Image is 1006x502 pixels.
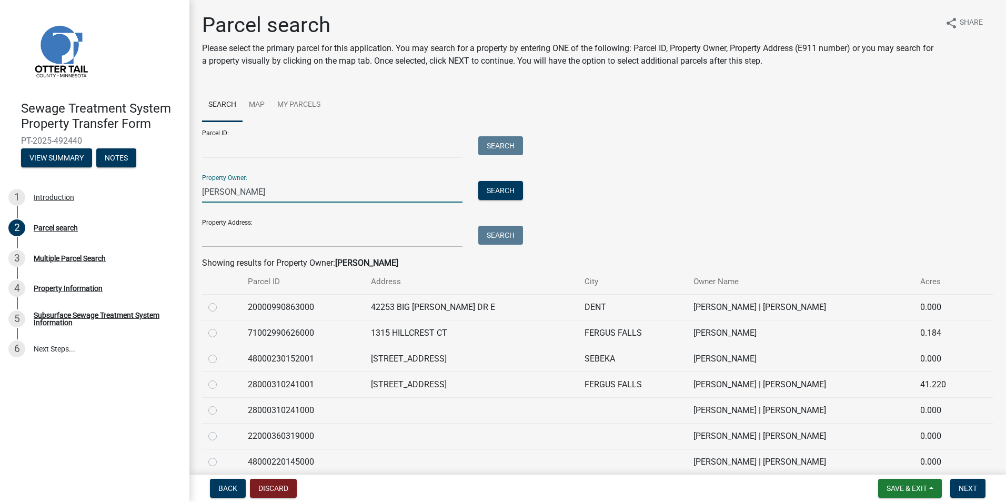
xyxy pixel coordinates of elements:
[478,136,523,155] button: Search
[34,194,74,201] div: Introduction
[960,17,983,29] span: Share
[21,101,181,132] h4: Sewage Treatment System Property Transfer Form
[242,294,365,320] td: 20000990863000
[242,346,365,372] td: 48000230152001
[34,312,173,326] div: Subsurface Sewage Treatment System Information
[687,294,914,320] td: [PERSON_NAME] | [PERSON_NAME]
[34,255,106,262] div: Multiple Parcel Search
[365,269,578,294] th: Address
[878,479,942,498] button: Save & Exit
[687,423,914,449] td: [PERSON_NAME] | [PERSON_NAME]
[210,479,246,498] button: Back
[687,372,914,397] td: [PERSON_NAME] | [PERSON_NAME]
[8,189,25,206] div: 1
[914,269,974,294] th: Acres
[937,13,991,33] button: shareShare
[914,346,974,372] td: 0.000
[365,294,578,320] td: 42253 BIG [PERSON_NAME] DR E
[96,154,136,163] wm-modal-confirm: Notes
[578,372,688,397] td: FERGUS FALLS
[202,42,937,67] p: Please select the primary parcel for this application. You may search for a property by entering ...
[914,372,974,397] td: 41.220
[242,449,365,475] td: 48000220145000
[687,346,914,372] td: [PERSON_NAME]
[202,257,993,269] div: Showing results for Property Owner:
[914,294,974,320] td: 0.000
[8,280,25,297] div: 4
[21,11,100,90] img: Otter Tail County, Minnesota
[218,484,237,493] span: Back
[914,397,974,423] td: 0.000
[914,449,974,475] td: 0.000
[578,320,688,346] td: FERGUS FALLS
[8,310,25,327] div: 5
[687,269,914,294] th: Owner Name
[945,17,958,29] i: share
[914,320,974,346] td: 0.184
[242,423,365,449] td: 22000360319000
[578,269,688,294] th: City
[8,250,25,267] div: 3
[21,148,92,167] button: View Summary
[202,13,937,38] h1: Parcel search
[578,294,688,320] td: DENT
[365,320,578,346] td: 1315 HILLCREST CT
[887,484,927,493] span: Save & Exit
[365,346,578,372] td: [STREET_ADDRESS]
[478,226,523,245] button: Search
[34,224,78,232] div: Parcel search
[687,397,914,423] td: [PERSON_NAME] | [PERSON_NAME]
[365,372,578,397] td: [STREET_ADDRESS]
[687,449,914,475] td: [PERSON_NAME] | [PERSON_NAME]
[578,346,688,372] td: SEBEKA
[242,320,365,346] td: 71002990626000
[478,181,523,200] button: Search
[335,258,398,268] strong: [PERSON_NAME]
[21,136,168,146] span: PT-2025-492440
[250,479,297,498] button: Discard
[271,88,327,122] a: My Parcels
[242,397,365,423] td: 28000310241000
[202,88,243,122] a: Search
[914,423,974,449] td: 0.000
[21,154,92,163] wm-modal-confirm: Summary
[950,479,985,498] button: Next
[242,269,365,294] th: Parcel ID
[34,285,103,292] div: Property Information
[687,320,914,346] td: [PERSON_NAME]
[8,340,25,357] div: 6
[8,219,25,236] div: 2
[959,484,977,493] span: Next
[96,148,136,167] button: Notes
[242,372,365,397] td: 28000310241001
[243,88,271,122] a: Map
